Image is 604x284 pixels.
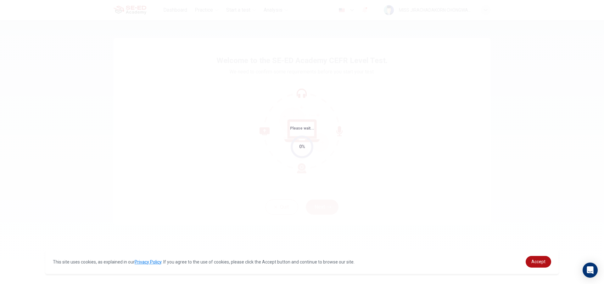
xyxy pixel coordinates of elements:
a: Privacy Policy [135,259,161,264]
span: This site uses cookies, as explained in our . If you agree to the use of cookies, please click th... [53,259,355,264]
div: Open Intercom Messenger [583,263,598,278]
div: 0% [299,143,305,150]
a: dismiss cookie message [526,256,551,268]
span: Please wait... [290,126,314,130]
div: cookieconsent [45,250,559,274]
span: Accept [531,259,545,264]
